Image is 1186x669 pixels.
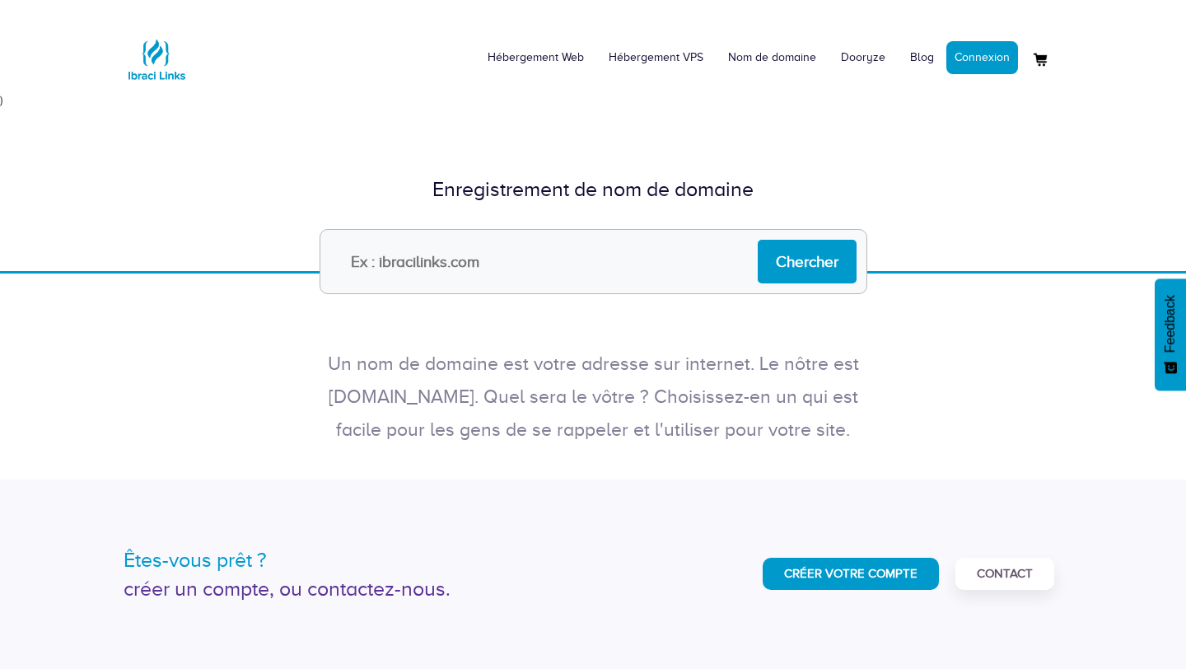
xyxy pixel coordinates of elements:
a: Créer Votre Compte [763,558,939,590]
a: Contact [955,558,1054,590]
a: Logo Ibraci Links [124,12,189,92]
a: Hébergement Web [475,33,596,82]
a: Connexion [946,41,1018,74]
span: Feedback [1163,295,1178,353]
div: Enregistrement de nom de domaine [124,175,1062,204]
div: Êtes-vous prêt ? [124,545,581,575]
a: Blog [898,33,946,82]
a: Hébergement VPS [596,33,716,82]
div: créer un compte, ou contactez-nous. [124,574,581,604]
p: Un nom de domaine est votre adresse sur internet. Le nôtre est [DOMAIN_NAME]. Quel sera le vôtre ... [313,348,873,447]
button: Feedback - Afficher l’enquête [1155,278,1186,391]
a: Nom de domaine [716,33,829,82]
input: Chercher [758,240,857,283]
img: Logo Ibraci Links [124,26,189,92]
a: Dooryze [829,33,898,82]
input: Ex : ibracilinks.com [320,229,867,294]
